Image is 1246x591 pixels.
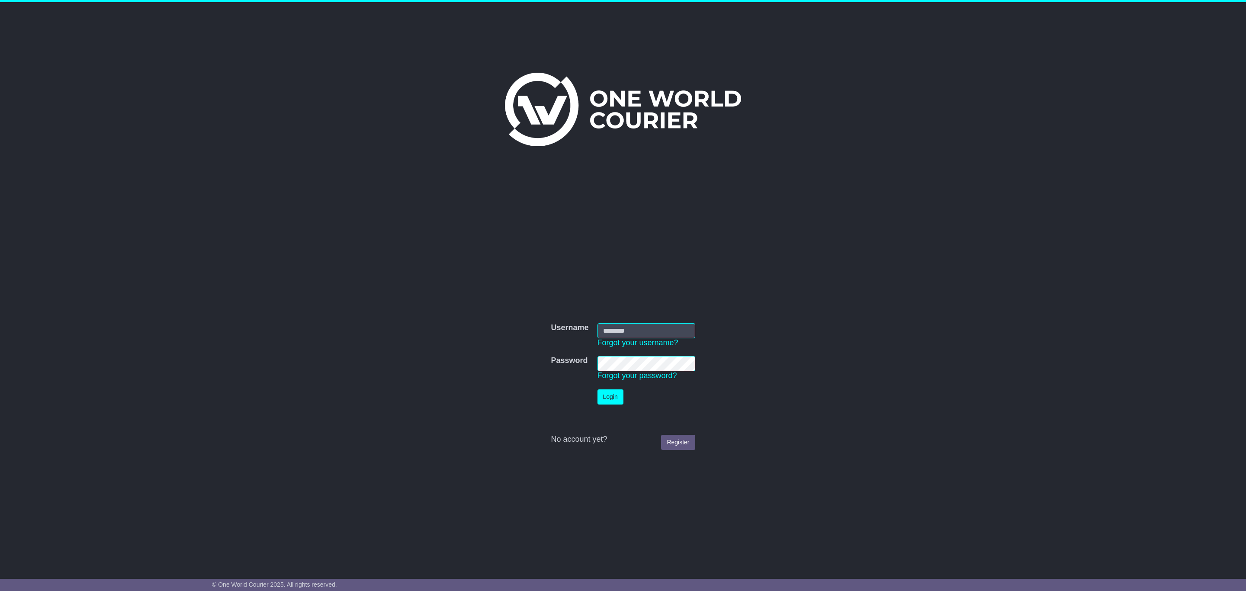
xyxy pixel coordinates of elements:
span: © One World Courier 2025. All rights reserved. [212,581,337,588]
div: No account yet? [551,435,695,444]
button: Login [597,389,623,405]
a: Forgot your username? [597,338,678,347]
a: Forgot your password? [597,371,677,380]
label: Password [551,356,588,366]
img: One World [505,73,741,146]
a: Register [661,435,695,450]
label: Username [551,323,588,333]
